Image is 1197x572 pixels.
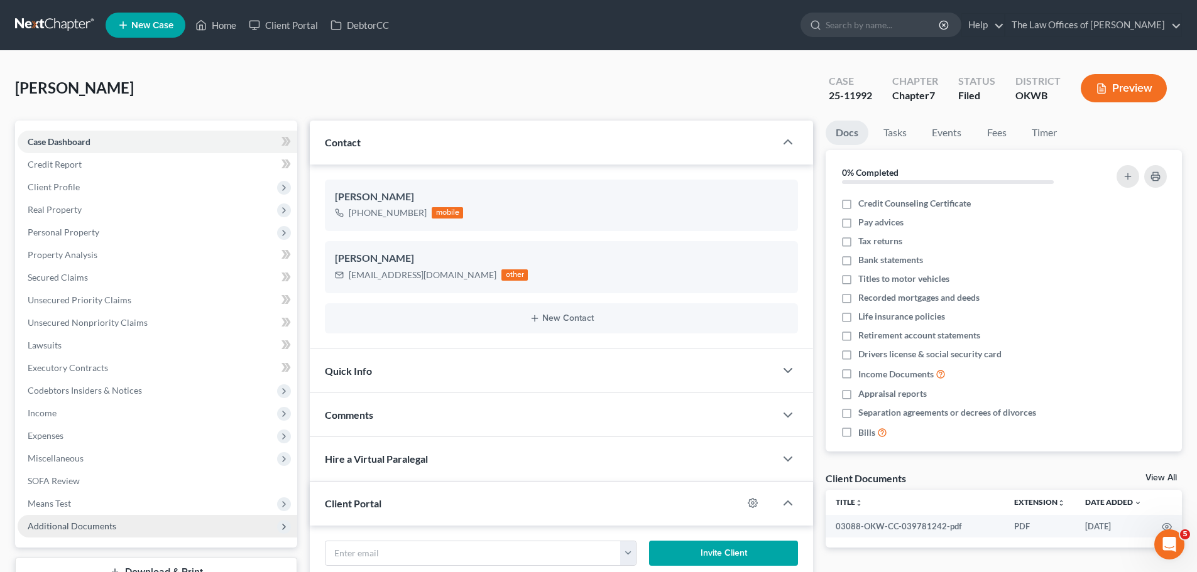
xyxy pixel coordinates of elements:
[28,521,116,531] span: Additional Documents
[325,453,428,465] span: Hire a Virtual Paralegal
[28,385,142,396] span: Codebtors Insiders & Notices
[1085,497,1142,507] a: Date Added expand_more
[28,136,90,147] span: Case Dashboard
[325,541,621,565] input: Enter email
[28,430,63,441] span: Expenses
[432,207,463,219] div: mobile
[18,470,297,492] a: SOFA Review
[1015,74,1061,89] div: District
[1180,529,1190,539] span: 5
[131,21,173,30] span: New Case
[858,368,934,380] span: Income Documents
[18,153,297,176] a: Credit Report
[929,89,935,101] span: 7
[858,197,971,210] span: Credit Counseling Certificate
[826,13,941,36] input: Search by name...
[829,89,872,103] div: 25-11992
[1081,74,1167,102] button: Preview
[18,289,297,311] a: Unsecured Priority Claims
[243,14,324,36] a: Client Portal
[826,515,1004,537] td: 03088-OKW-CC-039781242-pdf
[1058,499,1065,507] i: unfold_more
[858,291,980,304] span: Recorded mortgages and deeds
[18,334,297,357] a: Lawsuits
[858,406,1036,419] span: Separation agreements or decrees of divorces
[28,340,62,350] span: Lawsuits
[28,272,88,283] span: Secured Claims
[325,409,373,421] span: Comments
[858,426,875,439] span: Bills
[28,204,82,215] span: Real Property
[28,407,57,418] span: Income
[858,216,904,229] span: Pay advices
[28,498,71,509] span: Means Test
[976,121,1017,145] a: Fees
[28,159,82,170] span: Credit Report
[958,74,995,89] div: Status
[1154,529,1184,559] iframe: Intercom live chat
[1014,497,1065,507] a: Extensionunfold_more
[826,472,906,485] div: Client Documents
[325,365,372,377] span: Quick Info
[649,541,799,566] button: Invite Client
[892,89,938,103] div: Chapter
[28,362,108,373] span: Executory Contracts
[28,181,80,192] span: Client Profile
[836,497,863,507] a: Titleunfold_more
[15,78,134,97] span: [PERSON_NAME]
[858,235,902,247] span: Tax returns
[18,244,297,266] a: Property Analysis
[335,190,788,205] div: [PERSON_NAME]
[18,266,297,289] a: Secured Claims
[858,254,923,266] span: Bank statements
[858,273,949,285] span: Titles to motor vehicles
[325,497,381,509] span: Client Portal
[1015,89,1061,103] div: OKWB
[18,131,297,153] a: Case Dashboard
[858,310,945,323] span: Life insurance policies
[28,317,148,328] span: Unsecured Nonpriority Claims
[826,121,868,145] a: Docs
[858,348,1002,360] span: Drivers license & social security card
[892,74,938,89] div: Chapter
[349,269,496,281] div: [EMAIL_ADDRESS][DOMAIN_NAME]
[1134,499,1142,507] i: expand_more
[189,14,243,36] a: Home
[962,14,1004,36] a: Help
[335,313,788,323] button: New Contact
[1004,515,1075,537] td: PDF
[349,207,427,219] div: [PHONE_NUMBER]
[1022,121,1067,145] a: Timer
[873,121,917,145] a: Tasks
[855,499,863,507] i: unfold_more
[325,136,361,148] span: Contact
[842,167,899,178] strong: 0% Completed
[858,387,927,400] span: Appraisal reports
[28,227,99,237] span: Personal Property
[829,74,872,89] div: Case
[28,249,97,260] span: Property Analysis
[958,89,995,103] div: Filed
[858,329,980,342] span: Retirement account statements
[335,251,788,266] div: [PERSON_NAME]
[501,269,528,281] div: other
[922,121,971,145] a: Events
[1005,14,1181,36] a: The Law Offices of [PERSON_NAME]
[1075,515,1152,537] td: [DATE]
[324,14,395,36] a: DebtorCC
[18,357,297,379] a: Executory Contracts
[1145,473,1177,482] a: View All
[28,294,131,305] span: Unsecured Priority Claims
[18,311,297,334] a: Unsecured Nonpriority Claims
[28,475,80,486] span: SOFA Review
[28,453,84,463] span: Miscellaneous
